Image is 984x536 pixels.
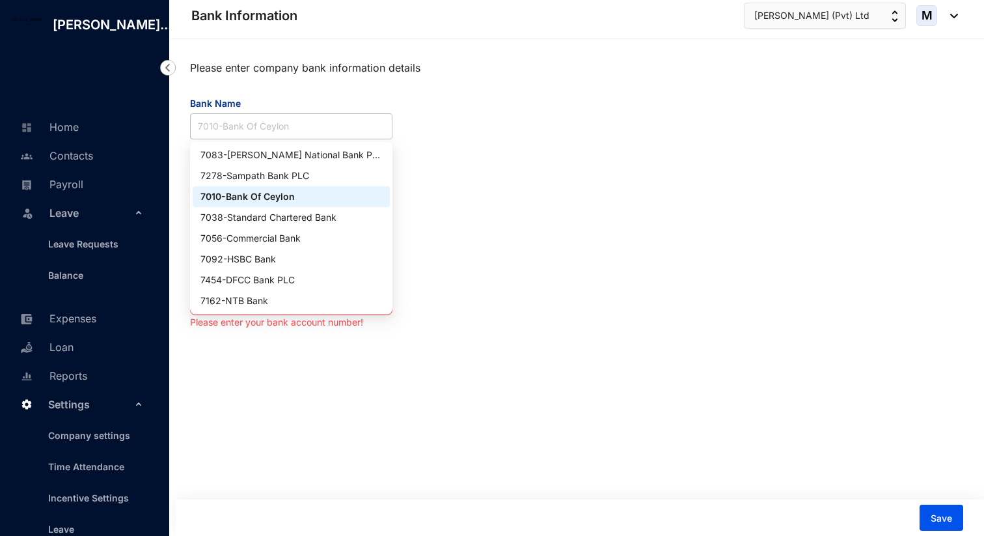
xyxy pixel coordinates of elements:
img: settings.f4f5bcbb8b4eaa341756.svg [21,399,33,410]
div: 7092 - HSBC Bank [200,252,382,266]
a: Reports [17,369,87,382]
a: Incentive Settings [38,492,129,503]
li: Expenses [10,303,154,332]
span: 7010 - Bank Of Ceylon [198,114,385,139]
img: home-unselected.a29eae3204392db15eaf.svg [21,122,33,134]
div: 7010 - Bank Of Ceylon [200,190,382,204]
span: Save [931,512,952,525]
a: Loan [17,341,74,354]
img: payroll-unselected.b590312f920e76f0c668.svg [21,179,33,191]
li: Loan [10,332,154,361]
a: Home [17,120,79,134]
button: Save [920,505,963,531]
a: Leave Requests [38,238,118,249]
label: Bank Name [190,96,250,111]
img: report-unselected.e6a6b4230fc7da01f883.svg [21,371,33,382]
a: Contacts [17,149,93,162]
div: 7083 - [PERSON_NAME] National Bank PLC [200,148,382,162]
button: [PERSON_NAME] (Pvt) Ltd [744,3,906,29]
img: people-unselected.118708e94b43a90eceab.svg [21,150,33,162]
div: 7162 - NTB Bank [200,294,382,308]
span: Settings [48,391,131,417]
li: Payroll [10,169,154,198]
img: up-down-arrow.74152d26bf9780fbf563ca9c90304185.svg [892,10,898,22]
p: Bank Information [191,7,297,25]
span: M [922,10,933,21]
a: Payroll [17,178,83,191]
a: Leave [38,524,74,535]
div: 7454 - DFCC Bank PLC [200,273,382,287]
img: dropdown-black.8e83cc76930a90b1a4fdb6d089b7bf3a.svg [944,14,958,18]
img: nav-icon-left.19a07721e4dec06a274f6d07517f07b7.svg [160,60,176,76]
li: Reports [10,361,154,389]
span: Leave [49,200,131,226]
img: expense-unselected.2edcf0507c847f3e9e96.svg [21,313,33,325]
a: Balance [38,270,83,281]
div: Please enter your bank account number! [190,315,392,330]
a: Company settings [38,430,130,441]
div: 7038 - Standard Chartered Bank [200,210,382,225]
span: [PERSON_NAME] (Pvt) Ltd [754,8,869,23]
div: 7278 - Sampath Bank PLC [200,169,382,183]
p: [PERSON_NAME]... [42,16,182,34]
a: Expenses [17,312,96,325]
div: 7056 - Commercial Bank [200,231,382,246]
a: Time Attendance [38,461,124,472]
img: log [13,18,42,25]
li: Home [10,112,154,141]
li: Contacts [10,141,154,169]
img: leave-unselected.2934df6273408c3f84d9.svg [21,206,34,219]
img: loan-unselected.d74d20a04637f2d15ab5.svg [21,342,33,354]
p: Please enter company bank information details [190,55,963,76]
